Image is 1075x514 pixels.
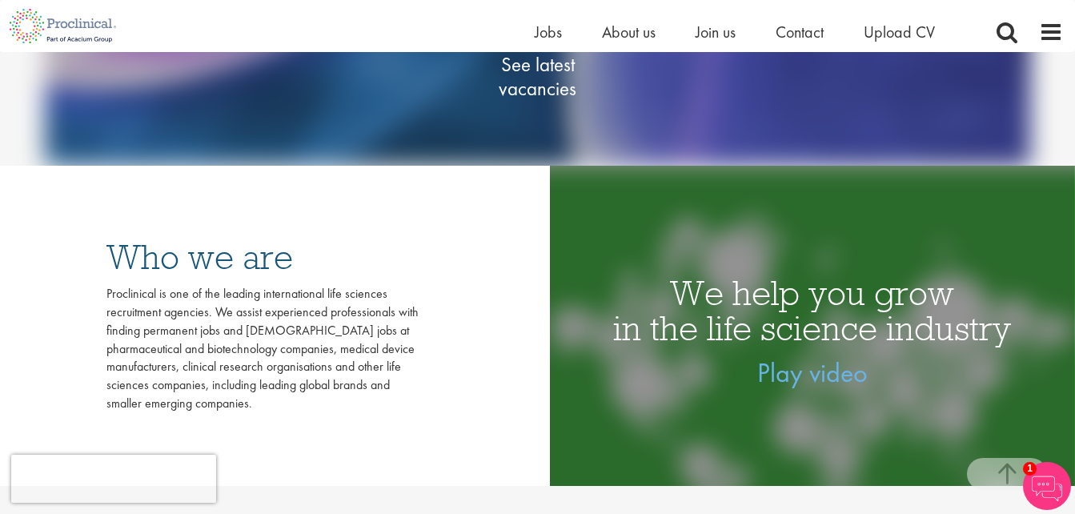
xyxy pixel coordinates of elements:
a: Upload CV [864,22,935,42]
a: Jobs [535,22,562,42]
span: See latest vacancies [458,53,618,101]
div: Proclinical is one of the leading international life sciences recruitment agencies. We assist exp... [106,285,419,413]
img: Chatbot [1023,462,1071,510]
a: Join us [696,22,736,42]
h3: Who we are [106,239,419,275]
iframe: reCAPTCHA [11,455,216,503]
a: Play video [757,355,868,390]
span: 1 [1023,462,1037,476]
a: Contact [776,22,824,42]
a: About us [602,22,656,42]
